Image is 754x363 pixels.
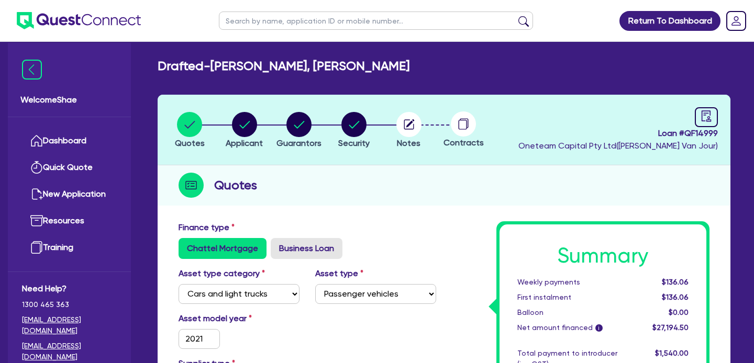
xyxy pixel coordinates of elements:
div: Weekly payments [509,277,634,288]
a: Dropdown toggle [723,7,750,35]
span: audit [701,110,712,122]
div: First instalment [509,292,634,303]
span: Welcome Shae [20,94,118,106]
span: Quotes [175,138,205,148]
span: 1300 465 363 [22,299,117,310]
label: Asset type [315,267,363,280]
button: Applicant [225,111,263,150]
span: Contracts [443,138,484,148]
span: $27,194.50 [652,323,689,332]
h2: Drafted - [PERSON_NAME], [PERSON_NAME] [158,59,409,74]
a: audit [695,107,718,127]
a: [EMAIL_ADDRESS][DOMAIN_NAME] [22,341,117,362]
span: Notes [397,138,420,148]
span: Security [338,138,370,148]
span: Guarantors [276,138,321,148]
div: Net amount financed [509,322,634,333]
a: Resources [22,208,117,234]
img: quest-connect-logo-blue [17,12,141,29]
label: Business Loan [271,238,342,259]
img: quick-quote [30,161,43,174]
span: $136.06 [662,278,689,286]
h2: Quotes [214,176,257,195]
img: new-application [30,188,43,200]
span: i [595,324,603,332]
span: Oneteam Capital Pty Ltd ( [PERSON_NAME] Van Jour ) [518,141,718,151]
a: Return To Dashboard [619,11,720,31]
a: Dashboard [22,128,117,154]
a: New Application [22,181,117,208]
a: Training [22,234,117,261]
button: Guarantors [276,111,322,150]
label: Asset model year [171,312,307,325]
h1: Summary [517,243,689,268]
button: Notes [396,111,422,150]
button: Quotes [174,111,205,150]
span: $0.00 [669,308,689,316]
a: Quick Quote [22,154,117,181]
a: [EMAIL_ADDRESS][DOMAIN_NAME] [22,314,117,336]
input: Search by name, application ID or mobile number... [219,12,533,30]
span: $1,540.00 [655,349,689,357]
img: step-icon [179,173,204,198]
span: Need Help? [22,282,117,295]
label: Chattel Mortgage [179,238,267,259]
span: Loan # QF14999 [518,127,718,140]
label: Finance type [179,221,235,234]
img: resources [30,214,43,227]
img: icon-menu-close [22,60,42,80]
span: $136.06 [662,293,689,301]
img: training [30,241,43,254]
div: Balloon [509,307,634,318]
span: Applicant [226,138,263,148]
button: Security [338,111,370,150]
label: Asset type category [179,267,265,280]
